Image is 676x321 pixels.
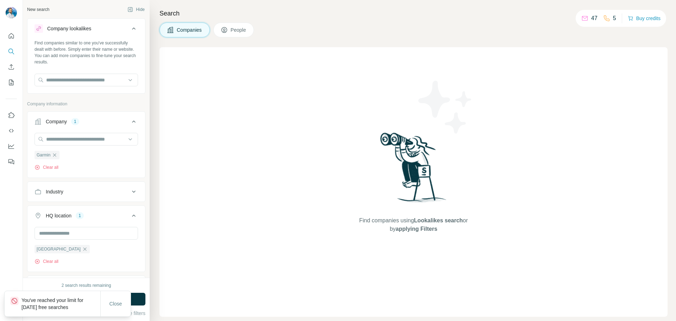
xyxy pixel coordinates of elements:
[591,14,597,23] p: 47
[177,26,202,33] span: Companies
[414,217,463,223] span: Lookalikes search
[6,61,17,73] button: Enrich CSV
[46,118,67,125] div: Company
[27,183,145,200] button: Industry
[37,152,50,158] span: Garmin
[27,20,145,40] button: Company lookalikes
[35,40,138,65] div: Find companies similar to one you've successfully dealt with before. Simply enter their name or w...
[377,131,450,209] img: Surfe Illustration - Woman searching with binoculars
[71,118,79,125] div: 1
[6,45,17,58] button: Search
[613,14,616,23] p: 5
[35,164,58,171] button: Clear all
[37,246,81,252] span: [GEOGRAPHIC_DATA]
[62,282,111,289] div: 2 search results remaining
[6,30,17,42] button: Quick start
[109,300,122,307] span: Close
[35,258,58,265] button: Clear all
[46,212,71,219] div: HQ location
[6,7,17,18] img: Avatar
[6,140,17,153] button: Dashboard
[231,26,247,33] span: People
[357,216,470,233] span: Find companies using or by
[6,124,17,137] button: Use Surfe API
[47,25,91,32] div: Company lookalikes
[27,207,145,227] button: HQ location1
[6,155,17,168] button: Feedback
[628,13,661,23] button: Buy credits
[6,76,17,89] button: My lists
[76,212,84,219] div: 1
[27,101,145,107] p: Company information
[27,277,145,294] button: Annual revenue ($)
[396,226,437,232] span: applying Filters
[159,8,668,18] h4: Search
[27,6,49,13] div: New search
[46,188,63,195] div: Industry
[6,109,17,122] button: Use Surfe on LinkedIn
[414,75,477,139] img: Surfe Illustration - Stars
[27,113,145,133] button: Company1
[21,297,100,311] p: You've reached your limit for [DATE] free searches
[123,4,150,15] button: Hide
[105,297,127,310] button: Close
